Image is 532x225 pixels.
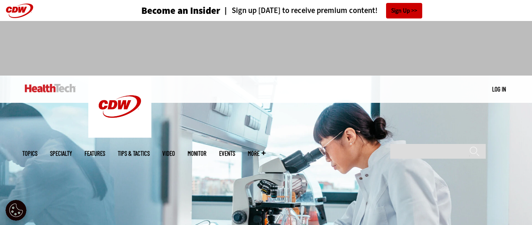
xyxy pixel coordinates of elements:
[5,200,26,221] button: Open Preferences
[110,6,220,16] a: Become an Insider
[162,150,175,157] a: Video
[386,3,422,18] a: Sign Up
[248,150,265,157] span: More
[219,150,235,157] a: Events
[220,7,378,15] a: Sign up [DATE] to receive premium content!
[113,29,419,67] iframe: advertisement
[88,76,151,138] img: Home
[188,150,206,157] a: MonITor
[88,131,151,140] a: CDW
[5,200,26,221] div: Cookie Settings
[118,150,150,157] a: Tips & Tactics
[25,84,76,92] img: Home
[50,150,72,157] span: Specialty
[492,85,506,94] div: User menu
[85,150,105,157] a: Features
[492,85,506,93] a: Log in
[141,6,220,16] h3: Become an Insider
[22,150,37,157] span: Topics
